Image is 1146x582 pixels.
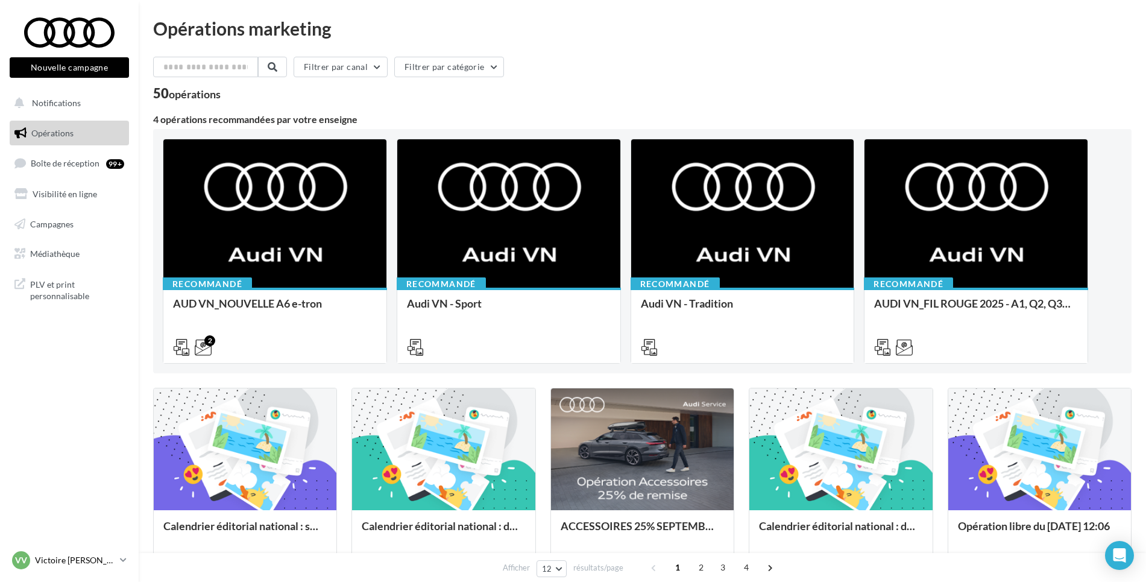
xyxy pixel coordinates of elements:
[173,297,377,321] div: AUD VN_NOUVELLE A6 e-tron
[958,520,1121,544] div: Opération libre du [DATE] 12:06
[35,554,115,566] p: Victoire [PERSON_NAME]
[561,520,724,544] div: ACCESSOIRES 25% SEPTEMBRE - AUDI SERVICE
[7,182,131,207] a: Visibilité en ligne
[153,87,221,100] div: 50
[15,554,27,566] span: VV
[7,121,131,146] a: Opérations
[394,57,504,77] button: Filtrer par catégorie
[33,189,97,199] span: Visibilité en ligne
[737,558,756,577] span: 4
[163,277,252,291] div: Recommandé
[10,57,129,78] button: Nouvelle campagne
[503,562,530,574] span: Afficher
[874,297,1078,321] div: AUDI VN_FIL ROUGE 2025 - A1, Q2, Q3, Q5 et Q4 e-tron
[106,159,124,169] div: 99+
[32,98,81,108] span: Notifications
[759,520,922,544] div: Calendrier éditorial national : du 02.09 au 09.09
[864,277,953,291] div: Recommandé
[7,241,131,267] a: Médiathèque
[713,558,732,577] span: 3
[31,158,99,168] span: Boîte de réception
[31,128,74,138] span: Opérations
[30,276,124,302] span: PLV et print personnalisable
[30,218,74,229] span: Campagnes
[668,558,687,577] span: 1
[573,562,623,574] span: résultats/page
[7,90,127,116] button: Notifications
[163,520,327,544] div: Calendrier éditorial national : semaine du 08.09 au 14.09
[641,297,845,321] div: Audi VN - Tradition
[294,57,388,77] button: Filtrer par canal
[7,212,131,237] a: Campagnes
[537,560,567,577] button: 12
[1105,541,1134,570] div: Open Intercom Messenger
[7,271,131,307] a: PLV et print personnalisable
[542,564,552,574] span: 12
[153,19,1132,37] div: Opérations marketing
[631,277,720,291] div: Recommandé
[153,115,1132,124] div: 4 opérations recommandées par votre enseigne
[30,248,80,259] span: Médiathèque
[397,277,486,291] div: Recommandé
[362,520,525,544] div: Calendrier éditorial national : du 02.09 au 15.09
[407,297,611,321] div: Audi VN - Sport
[10,549,129,572] a: VV Victoire [PERSON_NAME]
[691,558,711,577] span: 2
[169,89,221,100] div: opérations
[204,335,215,346] div: 2
[7,150,131,176] a: Boîte de réception99+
